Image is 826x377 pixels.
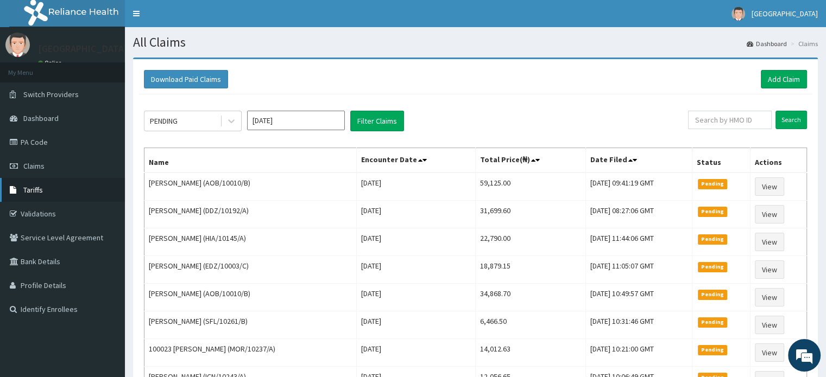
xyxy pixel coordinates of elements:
[688,111,772,129] input: Search by HMO ID
[144,311,357,339] td: [PERSON_NAME] (SFL/10261/B)
[144,339,357,367] td: 100023 [PERSON_NAME] (MOR/10237/A)
[751,148,807,173] th: Actions
[476,172,586,201] td: 59,125.00
[586,284,692,311] td: [DATE] 10:49:57 GMT
[350,111,404,131] button: Filter Claims
[357,256,476,284] td: [DATE]
[247,111,345,130] input: Select Month and Year
[698,290,728,299] span: Pending
[788,39,818,48] li: Claims
[357,172,476,201] td: [DATE]
[144,256,357,284] td: [PERSON_NAME] (EDZ/10003/C)
[586,201,692,228] td: [DATE] 08:27:06 GMT
[144,284,357,311] td: [PERSON_NAME] (AOB/10010/B)
[586,148,692,173] th: Date Filed
[357,148,476,173] th: Encounter Date
[476,311,586,339] td: 6,466.50
[698,207,728,216] span: Pending
[755,316,784,334] a: View
[38,59,64,67] a: Online
[586,339,692,367] td: [DATE] 10:21:00 GMT
[752,9,818,18] span: [GEOGRAPHIC_DATA]
[747,39,787,48] a: Dashboard
[38,44,128,54] p: [GEOGRAPHIC_DATA]
[144,148,357,173] th: Name
[144,172,357,201] td: [PERSON_NAME] (AOB/10010/B)
[476,228,586,256] td: 22,790.00
[23,161,45,171] span: Claims
[755,288,784,306] a: View
[698,234,728,244] span: Pending
[586,172,692,201] td: [DATE] 09:41:19 GMT
[775,111,807,129] input: Search
[144,70,228,88] button: Download Paid Claims
[698,345,728,355] span: Pending
[133,35,818,49] h1: All Claims
[357,201,476,228] td: [DATE]
[698,179,728,189] span: Pending
[698,262,728,272] span: Pending
[732,7,745,21] img: User Image
[476,201,586,228] td: 31,699.60
[692,148,750,173] th: Status
[476,148,586,173] th: Total Price(₦)
[23,90,79,99] span: Switch Providers
[761,70,807,88] a: Add Claim
[755,205,784,223] a: View
[476,339,586,367] td: 14,012.63
[23,113,59,123] span: Dashboard
[755,343,784,362] a: View
[144,228,357,256] td: [PERSON_NAME] (HIA/10145/A)
[755,233,784,251] a: View
[755,260,784,279] a: View
[357,311,476,339] td: [DATE]
[357,284,476,311] td: [DATE]
[586,228,692,256] td: [DATE] 11:44:06 GMT
[357,339,476,367] td: [DATE]
[5,33,30,57] img: User Image
[23,185,43,195] span: Tariffs
[144,201,357,228] td: [PERSON_NAME] (DDZ/10192/A)
[357,228,476,256] td: [DATE]
[755,177,784,196] a: View
[698,317,728,327] span: Pending
[476,256,586,284] td: 18,879.15
[586,311,692,339] td: [DATE] 10:31:46 GMT
[150,116,178,126] div: PENDING
[586,256,692,284] td: [DATE] 11:05:07 GMT
[476,284,586,311] td: 34,868.70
